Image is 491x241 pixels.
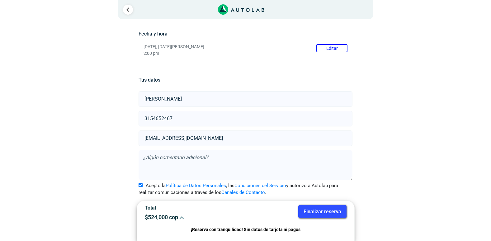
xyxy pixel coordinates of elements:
[139,91,352,107] input: Nombre y apellido
[316,44,347,52] button: Editar
[139,31,352,37] h5: Fecha y hora
[145,205,241,211] p: Total
[139,77,352,83] h5: Tus datos
[123,5,133,15] a: Ir al paso anterior
[298,205,347,218] button: Finalizar reserva
[139,182,352,196] label: Acepto la , las y autorizo a Autolab para realizar comunicaciones a través de los .
[145,226,347,233] p: ¡Reserva con tranquilidad! Sin datos de tarjeta ni pagos
[145,214,241,220] p: $ 524,000 cop
[139,111,352,126] input: Celular
[144,44,347,50] p: [DATE], [DATE][PERSON_NAME]
[166,183,226,188] a: Política de Datos Personales
[144,51,347,56] p: 2:00 pm
[218,6,264,12] a: Link al sitio de autolab
[221,190,265,195] a: Canales de Contacto
[139,183,143,187] input: Acepto laPolítica de Datos Personales, lasCondiciones del Servicioy autorizo a Autolab para reali...
[234,183,286,188] a: Condiciones del Servicio
[139,130,352,146] input: Correo electrónico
